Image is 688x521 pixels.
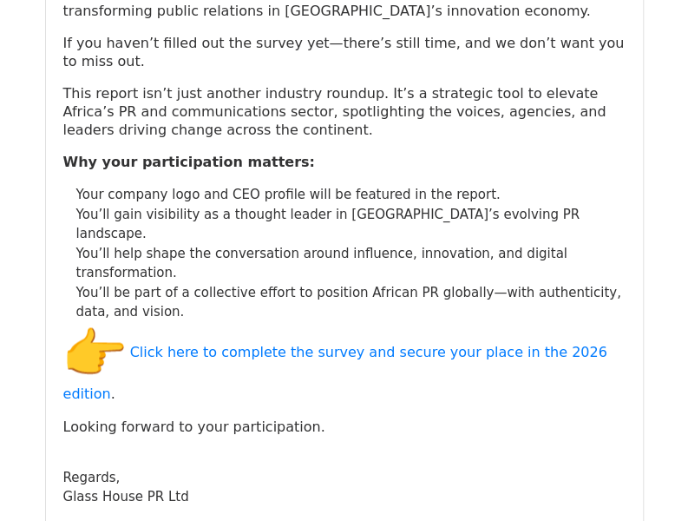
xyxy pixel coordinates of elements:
li: Your company logo and CEO profile will be featured in the report. [76,185,626,205]
div: Glass House PR Ltd [63,486,626,506]
li: You’ll gain visibility as a thought leader in [GEOGRAPHIC_DATA]’s evolving PR landscape. [76,205,626,244]
p: Looking forward to your participation. [63,417,626,435]
strong: Why your participation matters: [63,154,315,170]
li: You’ll help shape the conversation around influence, innovation, and digital transformation. [76,244,626,283]
p: If you haven’t filled out the survey yet—there’s still time, and we don’t want you to miss out. [63,34,626,70]
img: 👉 [63,322,126,385]
p: This report isn’t just another industry roundup. It’s a strategic tool to elevate Africa’s PR and... [63,84,626,139]
div: Regards, [63,467,626,487]
iframe: Chat Widget [601,438,688,521]
a: Click here to complete the survey and secure your place in the 2026 edition [63,344,607,402]
li: You’ll be part of a collective effort to position African PR globally—with authenticity, data, an... [76,283,626,322]
p: . [63,322,626,403]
